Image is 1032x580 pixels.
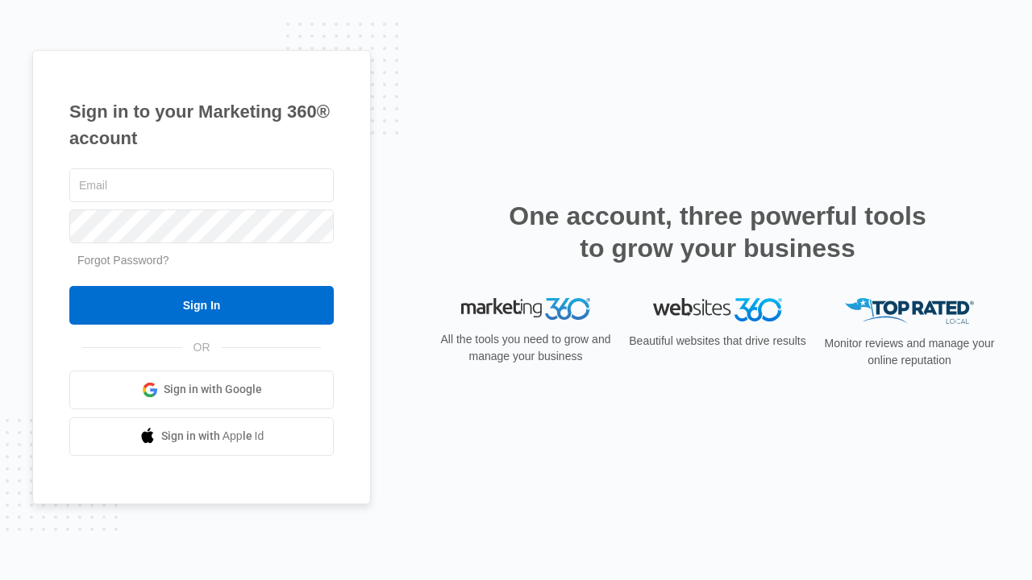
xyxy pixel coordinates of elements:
[435,331,616,365] p: All the tools you need to grow and manage your business
[461,298,590,321] img: Marketing 360
[182,339,222,356] span: OR
[653,298,782,321] img: Websites 360
[161,428,264,445] span: Sign in with Apple Id
[845,298,974,325] img: Top Rated Local
[504,200,931,264] h2: One account, three powerful tools to grow your business
[819,335,1000,369] p: Monitor reviews and manage your online reputation
[69,286,334,325] input: Sign In
[77,254,169,267] a: Forgot Password?
[69,98,334,151] h1: Sign in to your Marketing 360® account
[164,381,262,398] span: Sign in with Google
[69,371,334,409] a: Sign in with Google
[69,417,334,456] a: Sign in with Apple Id
[627,333,808,350] p: Beautiful websites that drive results
[69,168,334,202] input: Email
